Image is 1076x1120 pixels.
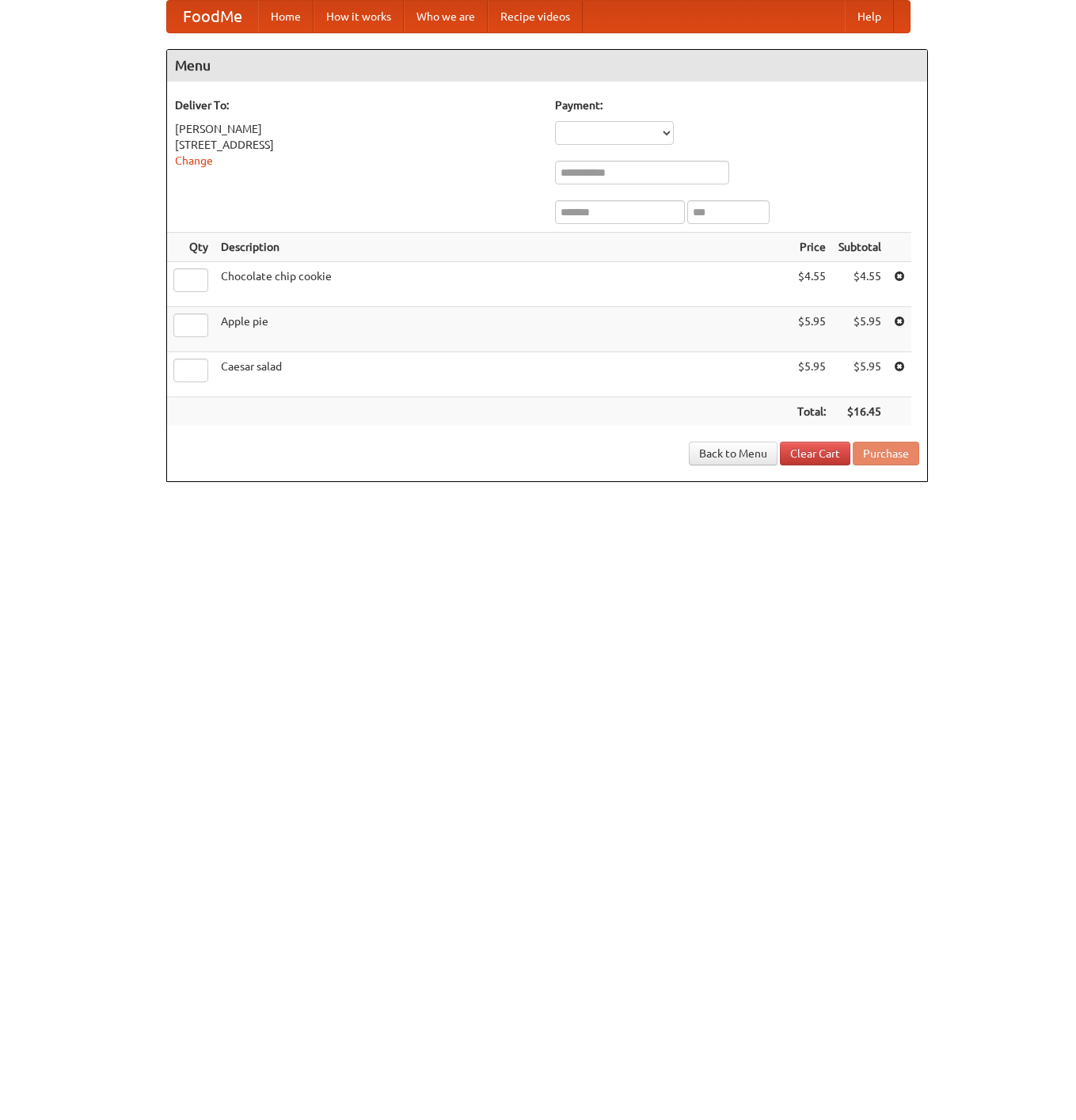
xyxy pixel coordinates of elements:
[175,137,539,153] div: [STREET_ADDRESS]
[555,97,919,113] h5: Payment:
[258,1,314,32] a: Home
[791,262,832,307] td: $4.55
[488,1,583,32] a: Recipe videos
[791,397,832,427] th: Total:
[845,1,894,32] a: Help
[167,50,927,82] h4: Menu
[175,97,539,113] h5: Deliver To:
[780,442,850,465] a: Clear Cart
[832,233,888,262] th: Subtotal
[215,262,791,307] td: Chocolate chip cookie
[832,307,888,352] td: $5.95
[832,262,888,307] td: $4.55
[791,352,832,397] td: $5.95
[215,352,791,397] td: Caesar salad
[791,233,832,262] th: Price
[404,1,488,32] a: Who we are
[791,307,832,352] td: $5.95
[175,121,539,137] div: [PERSON_NAME]
[175,154,213,167] a: Change
[689,442,778,465] a: Back to Menu
[853,442,919,465] button: Purchase
[215,307,791,352] td: Apple pie
[167,233,215,262] th: Qty
[215,233,791,262] th: Description
[832,397,888,427] th: $16.45
[167,1,258,32] a: FoodMe
[832,352,888,397] td: $5.95
[314,1,404,32] a: How it works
